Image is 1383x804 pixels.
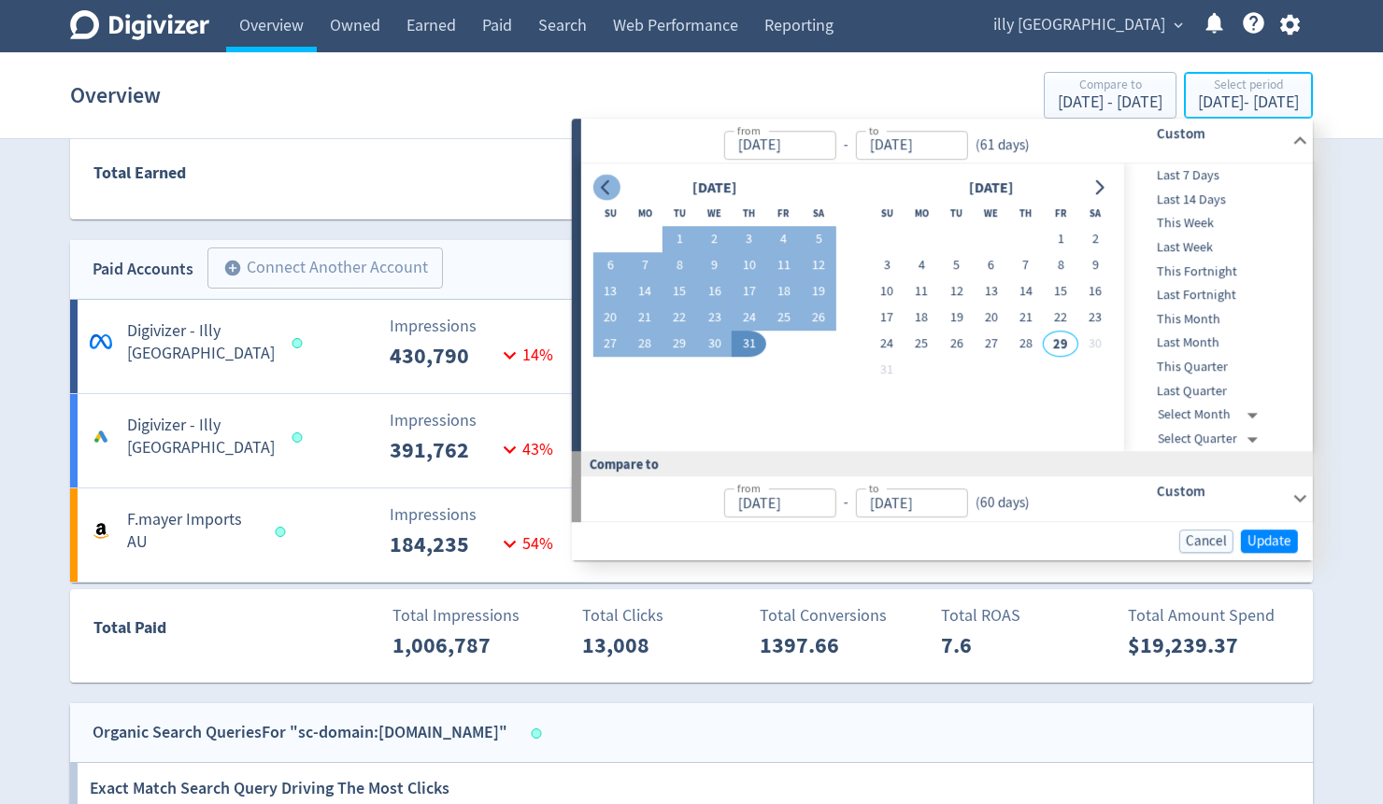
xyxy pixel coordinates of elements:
[392,603,562,628] p: Total Impressions
[1198,78,1299,94] div: Select period
[581,477,1313,522] div: from-to(60 days)Custom
[1124,214,1309,234] span: This Week
[736,480,760,496] label: from
[962,176,1019,201] div: [DATE]
[905,279,939,305] button: 11
[1077,331,1112,358] button: 30
[390,502,559,528] p: Impressions
[1156,480,1284,502] h6: Custom
[869,358,904,384] button: 31
[207,247,443,289] button: Connect Another Account
[732,305,766,331] button: 24
[1044,72,1176,119] button: Compare to[DATE] - [DATE]
[1124,163,1309,451] nav: presets
[592,175,620,201] button: Go to previous month
[1184,72,1313,119] button: Select period[DATE]- [DATE]
[869,331,904,358] button: 24
[766,279,801,305] button: 18
[993,10,1165,40] span: illy [GEOGRAPHIC_DATA]
[801,279,835,305] button: 19
[1241,529,1298,553] button: Update
[390,433,497,467] p: 391,762
[1186,534,1227,548] span: Cancel
[1124,307,1309,331] div: This Month
[1058,94,1162,111] div: [DATE] - [DATE]
[1124,381,1309,402] span: Last Quarter
[390,528,497,561] p: 184,235
[868,480,878,496] label: to
[1158,427,1265,451] div: Select Quarter
[1043,305,1077,331] button: 22
[592,331,627,358] button: 27
[392,628,500,662] p: 1,006,787
[628,279,663,305] button: 14
[292,432,308,443] span: Data last synced: 29 Aug 2025, 4:01am (AEST)
[628,253,663,279] button: 7
[939,305,974,331] button: 19
[868,122,878,138] label: to
[1128,628,1235,662] p: $19,239.37
[390,339,497,373] p: 430,790
[732,253,766,279] button: 10
[697,201,732,227] th: Wednesday
[967,134,1036,156] div: ( 61 days )
[70,126,1313,219] a: Total EarnedTotal Posts2,122Total Engagements36,832
[581,119,1313,163] div: from-to(61 days)Custom
[974,201,1008,227] th: Wednesday
[974,331,1008,358] button: 27
[1077,227,1112,253] button: 2
[801,227,835,253] button: 5
[663,201,697,227] th: Tuesday
[628,331,663,358] button: 28
[697,305,732,331] button: 23
[1124,309,1309,330] span: This Month
[1124,237,1309,258] span: Last Week
[1077,253,1112,279] button: 9
[1124,261,1309,282] span: This Fortnight
[987,10,1188,40] button: illy [GEOGRAPHIC_DATA]
[1008,279,1043,305] button: 14
[592,253,627,279] button: 6
[592,201,627,227] th: Sunday
[974,305,1008,331] button: 20
[1043,279,1077,305] button: 15
[1124,355,1309,379] div: This Quarter
[941,628,1048,662] p: 7.6
[1124,283,1309,307] div: Last Fortnight
[697,227,732,253] button: 2
[1008,305,1043,331] button: 21
[71,614,278,650] div: Total Paid
[628,305,663,331] button: 21
[766,305,801,331] button: 25
[905,331,939,358] button: 25
[127,509,258,554] h5: F.mayer Imports AU
[390,314,559,339] p: Impressions
[974,253,1008,279] button: 6
[663,253,697,279] button: 8
[1124,285,1309,305] span: Last Fortnight
[835,492,855,514] div: -
[941,603,1110,628] p: Total ROAS
[869,305,904,331] button: 17
[732,201,766,227] th: Thursday
[292,338,308,348] span: Data last synced: 28 Aug 2025, 8:01pm (AEST)
[1124,188,1309,212] div: Last 14 Days
[70,65,161,125] h1: Overview
[760,628,867,662] p: 1397.66
[1058,78,1162,94] div: Compare to
[801,305,835,331] button: 26
[1077,305,1112,331] button: 23
[70,394,1313,487] a: Digivizer - Illy [GEOGRAPHIC_DATA]Impressions391,76243%Clicks7,8289%Conversions581.6617%ROAS8.44%...
[869,279,904,305] button: 10
[939,253,974,279] button: 5
[766,253,801,279] button: 11
[1156,122,1284,145] h6: Custom
[582,603,751,628] p: Total Clicks
[1008,201,1043,227] th: Thursday
[276,527,292,537] span: Data last synced: 29 Aug 2025, 4:01am (AEST)
[390,408,559,433] p: Impressions
[869,201,904,227] th: Sunday
[1124,333,1309,354] span: Last Month
[93,256,193,283] div: Paid Accounts
[732,279,766,305] button: 17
